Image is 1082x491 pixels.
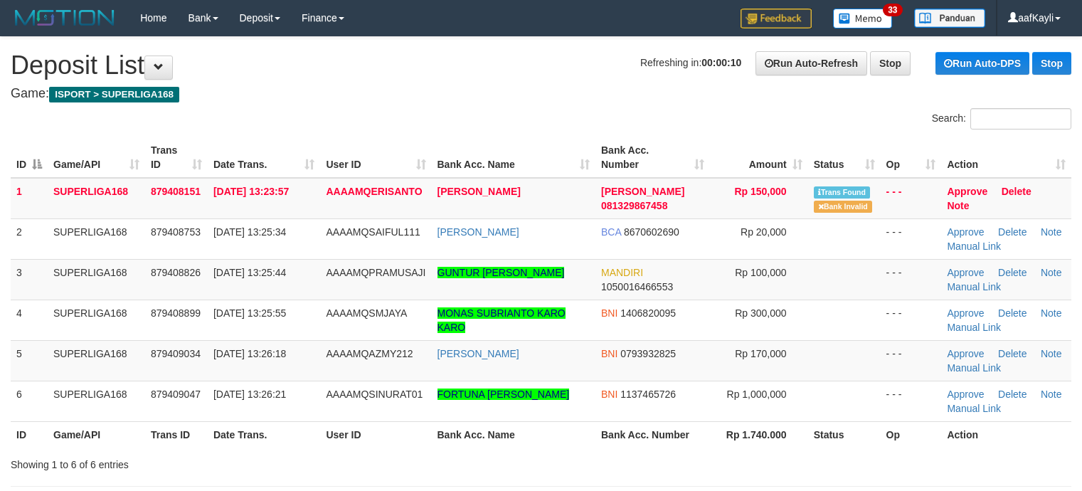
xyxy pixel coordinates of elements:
th: Status: activate to sort column ascending [808,137,881,178]
span: AAAAMQSAIFUL111 [326,226,420,238]
th: Date Trans. [208,421,321,448]
th: Bank Acc. Name [432,421,595,448]
a: Delete [998,226,1027,238]
span: Copy 081329867458 to clipboard [601,200,667,211]
span: Copy 8670602690 to clipboard [624,226,679,238]
a: Approve [947,186,987,197]
span: 879408899 [151,307,201,319]
td: - - - [881,178,942,219]
span: [DATE] 13:26:21 [213,389,286,400]
td: - - - [881,340,942,381]
a: Note [1041,226,1062,238]
span: [DATE] 13:25:44 [213,267,286,278]
span: Copy 1406820095 to clipboard [620,307,676,319]
td: - - - [881,300,942,340]
th: Trans ID: activate to sort column ascending [145,137,208,178]
span: BNI [601,307,617,319]
span: AAAAMQPRAMUSAJI [326,267,425,278]
a: Manual Link [947,322,1001,333]
img: panduan.png [914,9,985,28]
span: [DATE] 13:23:57 [213,186,289,197]
span: Rp 150,000 [734,186,786,197]
a: [PERSON_NAME] [437,226,519,238]
th: Game/API [48,421,145,448]
a: Approve [947,348,984,359]
span: AAAAMQAZMY212 [326,348,413,359]
td: SUPERLIGA168 [48,340,145,381]
th: Trans ID [145,421,208,448]
a: Manual Link [947,281,1001,292]
a: Approve [947,389,984,400]
a: Delete [998,307,1027,319]
span: Copy 1137465726 to clipboard [620,389,676,400]
span: AAAAMQERISANTO [326,186,422,197]
span: 879409047 [151,389,201,400]
th: Action: activate to sort column ascending [941,137,1071,178]
span: [DATE] 13:25:34 [213,226,286,238]
div: Showing 1 to 6 of 6 entries [11,452,440,472]
a: Note [1041,389,1062,400]
span: Rp 300,000 [735,307,786,319]
th: Game/API: activate to sort column ascending [48,137,145,178]
th: Bank Acc. Name: activate to sort column ascending [432,137,595,178]
a: Manual Link [947,403,1001,414]
td: 5 [11,340,48,381]
a: FORTUNA [PERSON_NAME] [437,389,570,400]
label: Search: [932,108,1071,130]
img: MOTION_logo.png [11,7,119,28]
td: SUPERLIGA168 [48,381,145,421]
td: - - - [881,218,942,259]
td: 2 [11,218,48,259]
a: Note [1041,307,1062,319]
span: MANDIRI [601,267,643,278]
span: 879408753 [151,226,201,238]
a: [PERSON_NAME] [437,348,519,359]
th: ID [11,421,48,448]
span: [PERSON_NAME] [601,186,684,197]
a: Note [1041,267,1062,278]
th: Amount: activate to sort column ascending [710,137,808,178]
a: Stop [1032,52,1071,75]
td: SUPERLIGA168 [48,178,145,219]
span: AAAAMQSINURAT01 [326,389,423,400]
span: ISPORT > SUPERLIGA168 [49,87,179,102]
a: Approve [947,267,984,278]
span: 33 [883,4,902,16]
a: Note [947,200,969,211]
span: BNI [601,389,617,400]
a: Approve [947,307,984,319]
th: Rp 1.740.000 [710,421,808,448]
th: Bank Acc. Number: activate to sort column ascending [595,137,710,178]
span: 879408826 [151,267,201,278]
th: Bank Acc. Number [595,421,710,448]
a: Run Auto-Refresh [755,51,867,75]
th: ID: activate to sort column descending [11,137,48,178]
a: Manual Link [947,362,1001,374]
h4: Game: [11,87,1071,101]
td: - - - [881,259,942,300]
a: [PERSON_NAME] [437,186,521,197]
strong: 00:00:10 [701,57,741,68]
td: 3 [11,259,48,300]
th: Status [808,421,881,448]
td: 1 [11,178,48,219]
a: Delete [998,389,1027,400]
span: [DATE] 13:25:55 [213,307,286,319]
td: SUPERLIGA168 [48,218,145,259]
a: Stop [870,51,911,75]
span: Rp 20,000 [741,226,787,238]
input: Search: [970,108,1071,130]
span: Rp 1,000,000 [727,389,787,400]
span: [DATE] 13:26:18 [213,348,286,359]
span: Rp 100,000 [735,267,786,278]
th: Date Trans.: activate to sort column ascending [208,137,321,178]
a: GUNTUR [PERSON_NAME] [437,267,565,278]
span: BNI [601,348,617,359]
span: AAAAMQSMJAYA [326,307,407,319]
td: SUPERLIGA168 [48,259,145,300]
th: Action [941,421,1071,448]
img: Feedback.jpg [741,9,812,28]
span: Copy 0793932825 to clipboard [620,348,676,359]
span: BCA [601,226,621,238]
th: User ID [320,421,431,448]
